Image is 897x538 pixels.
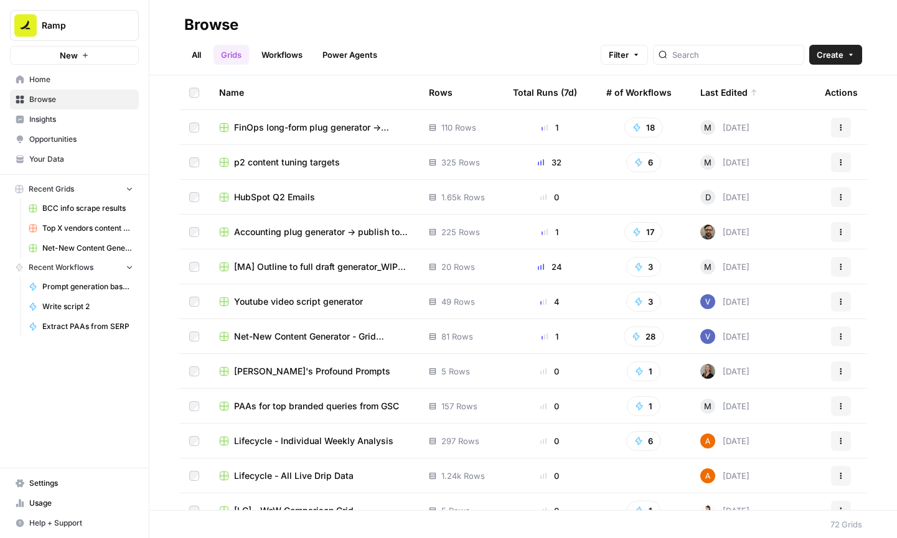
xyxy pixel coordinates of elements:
div: 1 [513,226,586,238]
div: 1 [513,121,586,134]
span: Insights [29,114,133,125]
div: [DATE] [700,399,749,414]
span: 5 Rows [441,365,470,378]
a: Write script 2 [23,297,139,317]
span: 1.65k Rows [441,191,485,203]
button: 6 [626,152,661,172]
a: Settings [10,473,139,493]
span: D [705,191,711,203]
a: Extract PAAs from SERP [23,317,139,336]
button: 1 [627,501,660,521]
span: Usage [29,498,133,509]
span: Ramp [42,19,117,32]
button: 3 [626,257,661,277]
span: Net-New Content Generator - Grid Template [234,330,409,343]
span: Settings [29,478,133,489]
span: Help + Support [29,517,133,529]
span: Home [29,74,133,85]
div: [DATE] [700,329,749,344]
span: p2 content tuning targets [234,156,340,169]
div: [DATE] [700,155,749,170]
span: 110 Rows [441,121,476,134]
div: # of Workflows [606,75,672,109]
button: Recent Grids [10,180,139,198]
a: [PERSON_NAME]'s Profound Prompts [219,365,409,378]
span: 81 Rows [441,330,473,343]
span: Accounting plug generator -> publish to sanity [234,226,409,238]
span: Top X vendors content generator [42,223,133,234]
span: Lifecycle - Individual Weekly Analysis [234,435,393,447]
span: Write script 2 [42,301,133,312]
img: 6ye6tl2h2us2xdv2jazx0aaotq35 [700,364,715,379]
div: 1 [513,330,586,343]
a: HubSpot Q2 Emails [219,191,409,203]
span: M [704,121,711,134]
span: Create [817,49,843,61]
span: Net-New Content Generator - Grid Template [42,243,133,254]
span: [LC] - WoW Comparison Grid [234,504,354,517]
div: [DATE] [700,259,749,274]
span: M [704,156,711,169]
a: FinOps long-form plug generator -> Publish Sanity updates [219,121,409,134]
a: Accounting plug generator -> publish to sanity [219,226,409,238]
div: [DATE] [700,364,749,379]
button: Recent Workflows [10,258,139,277]
a: Youtube video script generator [219,295,409,308]
a: Home [10,70,139,90]
button: 6 [626,431,661,451]
a: [MA] Outline to full draft generator_WIP Grid [219,261,409,273]
span: Browse [29,94,133,105]
div: [DATE] [700,468,749,483]
button: New [10,46,139,65]
a: Power Agents [315,45,385,65]
span: 1.24k Rows [441,470,485,482]
button: Workspace: Ramp [10,10,139,41]
a: Insights [10,109,139,129]
button: Create [809,45,862,65]
img: i32oznjerd8hxcycc1k00ct90jt3 [700,468,715,483]
span: 20 Rows [441,261,475,273]
button: 1 [627,396,660,416]
div: 32 [513,156,586,169]
div: 0 [513,504,586,517]
div: 0 [513,365,586,378]
div: [DATE] [700,503,749,518]
span: Opportunities [29,134,133,145]
a: All [184,45,209,65]
div: 0 [513,191,586,203]
span: 49 Rows [441,295,475,308]
span: 297 Rows [441,435,479,447]
div: 24 [513,261,586,273]
a: Lifecycle - Individual Weekly Analysis [219,435,409,447]
div: 72 Grids [830,518,862,531]
button: 28 [624,327,664,346]
a: Usage [10,493,139,513]
span: HubSpot Q2 Emails [234,191,315,203]
div: [DATE] [700,120,749,135]
span: 5 Rows [441,504,470,517]
a: [LC] - WoW Comparison Grid [219,504,409,517]
img: i32oznjerd8hxcycc1k00ct90jt3 [700,434,715,448]
span: PAAs for top branded queries from GSC [234,400,399,412]
div: 0 [513,400,586,412]
div: Browse [184,15,238,35]
span: BCC info scrape results [42,203,133,214]
span: [MA] Outline to full draft generator_WIP Grid [234,261,409,273]
a: Top X vendors content generator [23,218,139,238]
span: M [704,261,711,273]
a: Lifecycle - All Live Drip Data [219,470,409,482]
button: 18 [624,118,663,137]
button: Filter [601,45,648,65]
button: Help + Support [10,513,139,533]
span: Lifecycle - All Live Drip Data [234,470,354,482]
span: 157 Rows [441,400,477,412]
img: w3u4o0x674bbhdllp7qjejaf0yui [700,225,715,239]
div: Actions [825,75,858,109]
button: 1 [627,361,660,381]
span: 325 Rows [441,156,480,169]
div: Name [219,75,409,109]
a: Net-New Content Generator - Grid Template [23,238,139,258]
span: Your Data [29,154,133,165]
div: Rows [429,75,453,109]
a: Browse [10,90,139,109]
